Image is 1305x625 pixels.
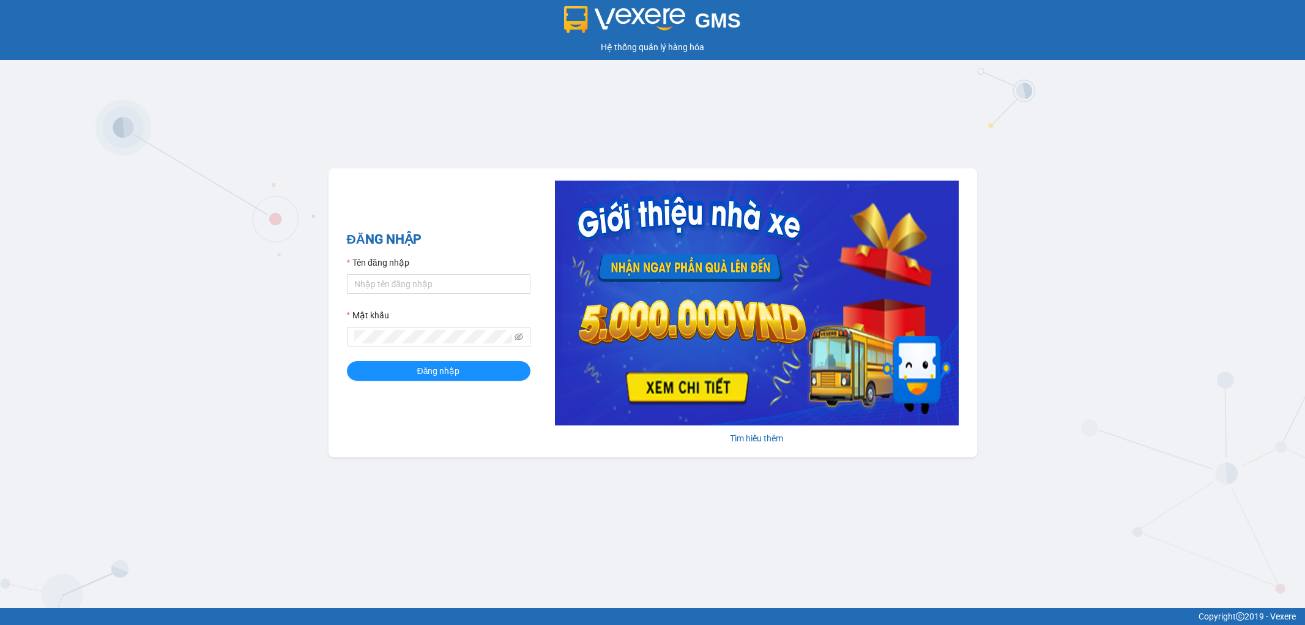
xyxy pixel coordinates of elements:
[347,256,409,269] label: Tên đăng nhập
[9,610,1296,623] div: Copyright 2019 - Vexere
[555,432,959,445] div: Tìm hiểu thêm
[564,6,685,33] img: logo 2
[1236,612,1244,621] span: copyright
[555,181,959,425] img: banner-0
[347,230,530,250] h2: ĐĂNG NHẬP
[515,332,523,341] span: eye-invisible
[347,309,389,322] label: Mật khẩu
[695,9,741,32] span: GMS
[564,18,741,28] a: GMS
[3,40,1302,54] div: Hệ thống quản lý hàng hóa
[347,361,530,381] button: Đăng nhập
[417,364,460,378] span: Đăng nhập
[347,274,530,294] input: Tên đăng nhập
[354,330,512,343] input: Mật khẩu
